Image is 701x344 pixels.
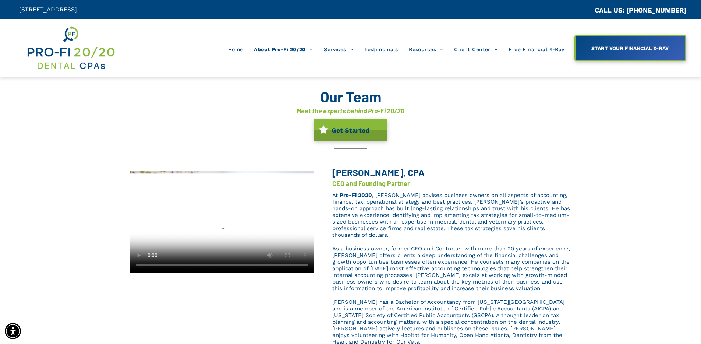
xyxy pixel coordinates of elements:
[340,192,372,199] a: Pro-Fi 2020
[332,192,338,199] span: At
[5,323,21,339] div: Accessibility Menu
[318,42,359,56] a: Services
[223,42,249,56] a: Home
[503,42,570,56] a: Free Financial X-Ray
[595,6,686,14] a: CALL US: [PHONE_NUMBER]
[574,35,686,61] a: START YOUR FINANCIAL X-RAY
[314,119,387,141] a: Get Started
[332,167,425,178] span: [PERSON_NAME], CPA
[332,192,570,238] span: , [PERSON_NAME] advises business owners on all aspects of accounting, finance, tax, operational s...
[403,42,449,56] a: Resources
[320,88,381,105] font: Our Team
[332,179,410,187] font: CEO and Founding Partner
[297,107,404,115] font: Meet the experts behind Pro-Fi 20/20
[26,25,115,71] img: Get Dental CPA Consulting, Bookkeeping, & Bank Loans
[359,42,403,56] a: Testimonials
[19,6,77,13] span: [STREET_ADDRESS]
[589,42,671,55] span: START YOUR FINANCIAL X-RAY
[332,245,570,292] span: As a business owner, former CFO and Controller with more than 20 years of experience, [PERSON_NAM...
[449,42,503,56] a: Client Center
[248,42,318,56] a: About Pro-Fi 20/20
[563,7,595,14] span: CA::CALLC
[329,123,372,138] span: Get Started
